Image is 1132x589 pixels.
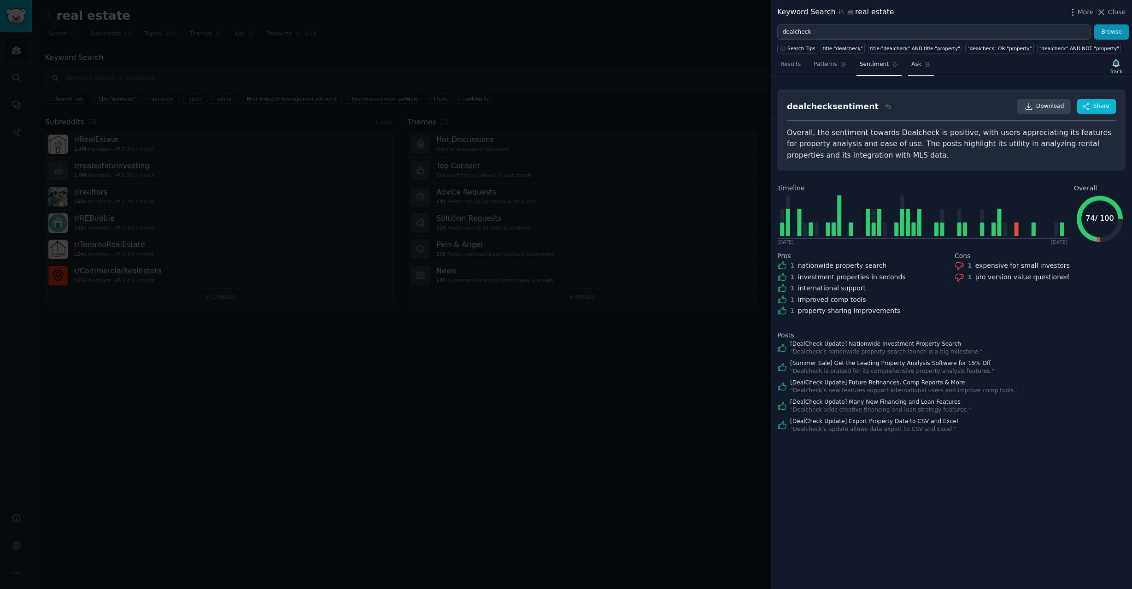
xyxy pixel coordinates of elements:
span: Timeline [777,183,805,193]
span: in [839,8,844,17]
div: " Dealcheck's update allows data export to CSV and Excel. " [790,425,958,434]
button: Track [1107,57,1126,76]
a: [DealCheck Update] Export Property Data to CSV and Excel [790,418,958,426]
div: international support [798,283,866,293]
div: investment properties in seconds [798,272,906,282]
span: Results [780,60,801,69]
div: improved comp tools [798,295,866,305]
span: Search Tips [787,45,815,52]
div: title:"dealcheck" [823,45,863,52]
a: "dealcheck" OR "property" [965,43,1034,53]
div: "dealcheck" AND NOT "property" [1039,45,1119,52]
a: [DealCheck Update] Future Refinances, Comp Reports & More [790,379,1018,387]
text: 74 / 100 [1085,214,1114,223]
a: Ask [908,57,934,76]
div: pro version value questioned [975,272,1069,282]
button: More [1068,7,1094,17]
a: title:"dealcheck" [821,43,865,53]
div: " Dealcheck's nationwide property search launch is a big milestone. " [790,348,983,356]
span: Pros [777,251,791,261]
button: Browse [1094,24,1129,40]
div: " Dealcheck's new features support international users and improve comp tools. " [790,387,1018,395]
div: " Dealcheck is praised for its comprehensive property analysis features. " [790,367,994,376]
div: 1 [790,295,795,305]
button: Share [1077,99,1116,114]
a: [Summer Sale] Get the Leading Property Analysis Software for 15% Off [790,359,994,368]
div: 1 [790,306,795,316]
span: Share [1093,102,1109,111]
a: [DealCheck Update] Many New Financing and Loan Features [790,398,971,406]
span: Overall [1074,183,1097,193]
div: expensive for small investors [975,261,1070,271]
span: Ask [911,60,921,69]
span: Close [1108,7,1126,17]
div: title:"dealcheck" AND title:"property" [870,45,960,52]
div: property sharing improvements [798,306,900,316]
span: Download [1036,102,1064,111]
span: Patterns [814,60,837,69]
input: Try a keyword related to your business [777,24,1091,40]
div: Keyword Search real estate [777,6,894,18]
div: "dealcheck" OR "property" [968,45,1032,52]
div: Track [1110,68,1122,75]
a: "dealcheck" AND NOT "property" [1037,43,1121,53]
span: Posts [777,330,794,340]
div: 1 [968,261,972,271]
a: Results [777,57,804,76]
div: 1 [790,283,795,293]
button: Close [1097,7,1126,17]
span: Cons [955,251,971,261]
div: 1 [968,272,972,282]
div: Overall, the sentiment towards Dealcheck is positive, with users appreciating its features for pr... [787,127,1116,161]
div: " Dealcheck adds creative financing and loan strategy features. " [790,406,971,414]
button: Search Tips [777,43,817,53]
a: [DealCheck Update] Nationwide Investment Property Search [790,340,983,348]
a: Download [1017,99,1071,114]
a: Patterns [810,57,850,76]
div: 1 [790,261,795,271]
div: dealcheck sentiment [787,101,879,112]
span: More [1078,7,1094,17]
div: nationwide property search [798,261,886,271]
div: [DATE] [777,239,794,245]
a: Sentiment [856,57,902,76]
span: Sentiment [860,60,889,69]
a: title:"dealcheck" AND title:"property" [868,43,962,53]
div: 1 [790,272,795,282]
div: [DATE] [1051,239,1067,245]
